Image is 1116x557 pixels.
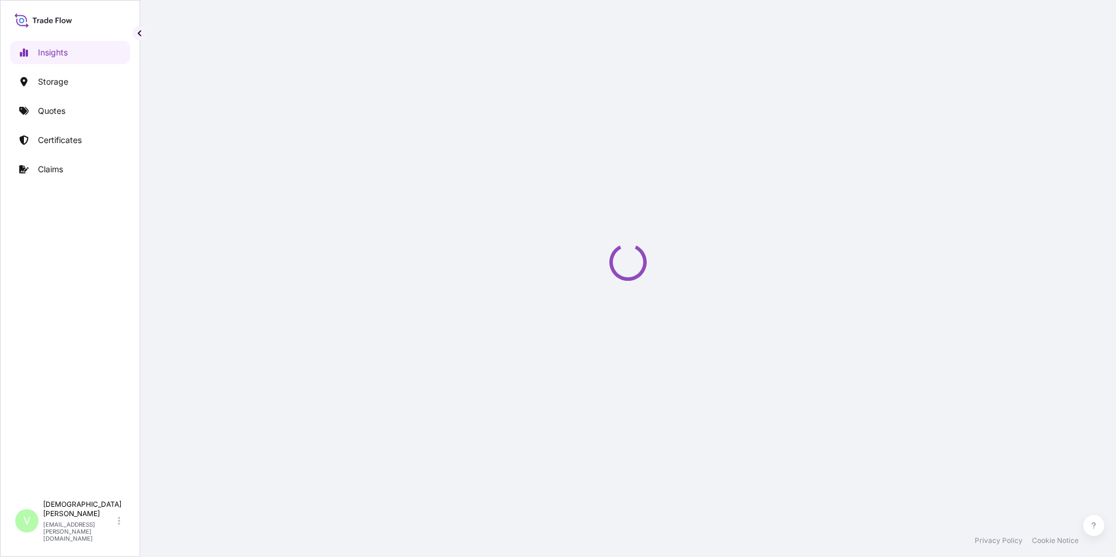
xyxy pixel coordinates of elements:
[43,521,116,542] p: [EMAIL_ADDRESS][PERSON_NAME][DOMAIN_NAME]
[38,76,68,88] p: Storage
[43,500,116,518] p: [DEMOGRAPHIC_DATA] [PERSON_NAME]
[38,47,68,58] p: Insights
[38,134,82,146] p: Certificates
[38,163,63,175] p: Claims
[10,41,130,64] a: Insights
[10,158,130,181] a: Claims
[38,105,65,117] p: Quotes
[23,515,30,527] span: V
[975,536,1023,545] a: Privacy Policy
[10,99,130,123] a: Quotes
[10,128,130,152] a: Certificates
[1032,536,1079,545] a: Cookie Notice
[10,70,130,93] a: Storage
